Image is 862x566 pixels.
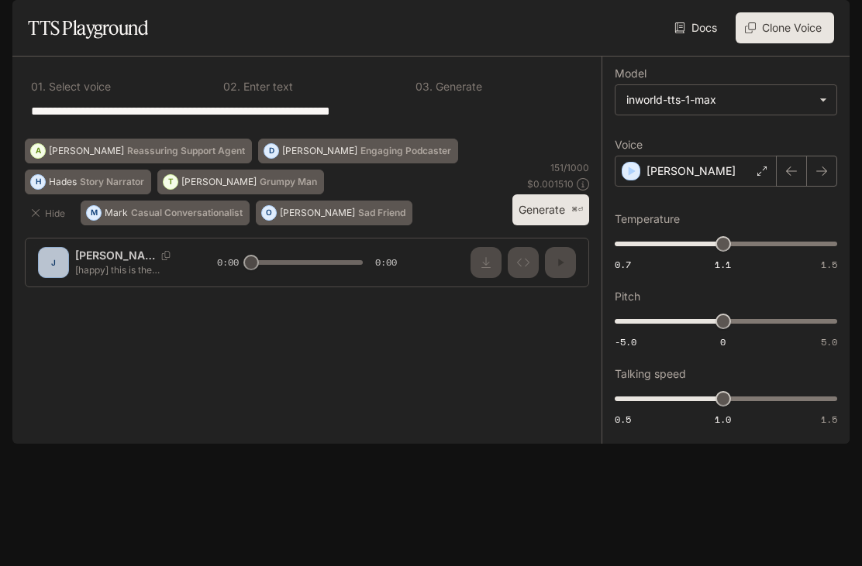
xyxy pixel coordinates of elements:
p: Voice [615,139,643,150]
p: [PERSON_NAME] [181,177,257,187]
p: Talking speed [615,369,686,379]
button: open drawer [12,8,40,36]
p: Enter text [240,81,293,92]
span: 0.7 [615,258,631,271]
p: ⌘⏎ [571,205,583,214]
p: Model [615,68,646,79]
p: 0 1 . [31,81,46,92]
span: 1.1 [715,258,731,271]
p: Generate [433,81,482,92]
p: Pitch [615,291,640,302]
span: 1.5 [821,258,837,271]
p: [PERSON_NAME] [280,208,355,218]
p: Casual Conversationalist [131,208,243,218]
p: Grumpy Man [260,177,317,187]
p: Select voice [46,81,111,92]
button: D[PERSON_NAME]Engaging Podcaster [258,139,458,163]
p: Temperature [615,214,680,225]
button: O[PERSON_NAME]Sad Friend [256,201,412,225]
p: [PERSON_NAME] [646,163,736,179]
div: M [87,201,101,225]
span: 5.0 [821,335,837,348]
p: 0 3 . [415,81,433,92]
button: Hide [25,201,74,225]
div: H [31,170,45,194]
p: Hades [49,177,77,187]
div: inworld-tts-1-max [615,85,836,115]
p: Engaging Podcaster [360,146,451,156]
p: [PERSON_NAME] [49,146,124,156]
span: 1.5 [821,413,837,426]
h1: TTS Playground [28,12,148,43]
span: 0.5 [615,413,631,426]
p: 151 / 1000 [550,161,589,174]
button: Clone Voice [736,12,834,43]
span: 0 [720,335,726,348]
button: HHadesStory Narrator [25,170,151,194]
div: O [262,201,276,225]
button: T[PERSON_NAME]Grumpy Man [157,170,324,194]
div: T [164,170,178,194]
div: A [31,139,45,163]
button: A[PERSON_NAME]Reassuring Support Agent [25,139,252,163]
div: D [264,139,278,163]
p: [PERSON_NAME] [282,146,357,156]
button: MMarkCasual Conversationalist [81,201,250,225]
div: inworld-tts-1-max [626,92,812,108]
button: Generate⌘⏎ [512,194,589,226]
p: 0 2 . [223,81,240,92]
p: Sad Friend [358,208,405,218]
span: 1.0 [715,413,731,426]
p: Story Narrator [80,177,144,187]
span: -5.0 [615,335,636,348]
p: Reassuring Support Agent [127,146,245,156]
p: Mark [105,208,128,218]
a: Docs [671,12,723,43]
